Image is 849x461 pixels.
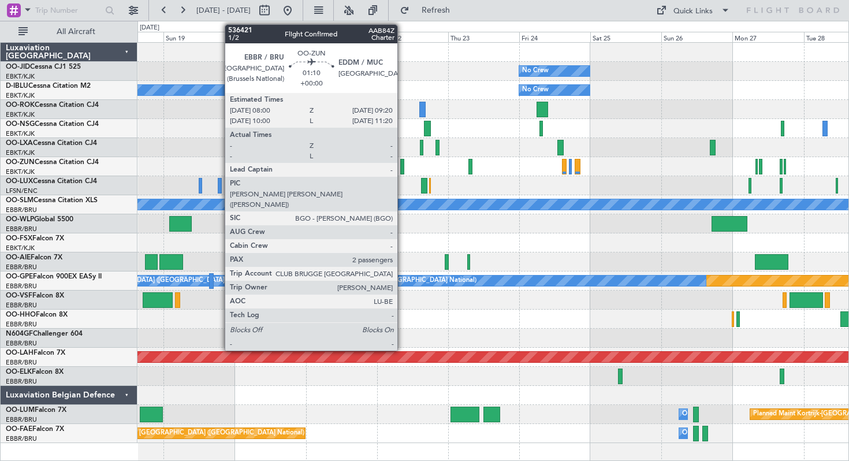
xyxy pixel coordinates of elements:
[377,32,448,42] div: Wed 22
[6,178,97,185] a: OO-LUXCessna Citation CJ4
[6,91,35,100] a: EBKT/KJK
[6,426,32,433] span: OO-FAE
[6,273,102,280] a: OO-GPEFalcon 900EX EASy II
[6,244,35,252] a: EBKT/KJK
[6,102,35,109] span: OO-ROK
[519,32,590,42] div: Fri 24
[6,83,91,90] a: D-IBLUCessna Citation M2
[6,282,37,291] a: EBBR/BRU
[6,129,35,138] a: EBKT/KJK
[673,6,713,17] div: Quick Links
[661,32,732,42] div: Sun 26
[6,330,83,337] a: N604GFChallenger 604
[6,159,35,166] span: OO-ZUN
[6,225,37,233] a: EBBR/BRU
[6,292,64,299] a: OO-VSFFalcon 8X
[6,235,32,242] span: OO-FSX
[6,311,36,318] span: OO-HHO
[6,168,35,176] a: EBKT/KJK
[30,28,122,36] span: All Aircraft
[6,110,35,119] a: EBKT/KJK
[6,369,64,376] a: OO-ELKFalcon 8X
[6,121,35,128] span: OO-NSG
[448,32,519,42] div: Thu 23
[6,311,68,318] a: OO-HHOFalcon 8X
[6,216,34,223] span: OO-WLP
[6,254,62,261] a: OO-AIEFalcon 7X
[6,140,33,147] span: OO-LXA
[522,81,549,99] div: No Crew
[283,272,476,289] div: No Crew [GEOGRAPHIC_DATA] ([GEOGRAPHIC_DATA] National)
[6,273,33,280] span: OO-GPE
[590,32,661,42] div: Sat 25
[13,23,125,41] button: All Aircraft
[6,102,99,109] a: OO-ROKCessna Citation CJ4
[6,159,99,166] a: OO-ZUNCessna Citation CJ4
[6,320,37,329] a: EBBR/BRU
[6,339,37,348] a: EBBR/BRU
[682,425,761,442] div: Owner Melsbroek Air Base
[6,377,37,386] a: EBBR/BRU
[6,426,64,433] a: OO-FAEFalcon 7X
[6,254,31,261] span: OO-AIE
[6,301,37,310] a: EBBR/BRU
[650,1,736,20] button: Quick Links
[682,406,761,423] div: Owner Melsbroek Air Base
[522,62,549,80] div: No Crew
[6,83,28,90] span: D-IBLU
[234,32,306,42] div: Mon 20
[6,178,33,185] span: OO-LUX
[6,434,37,443] a: EBBR/BRU
[35,2,102,19] input: Trip Number
[6,148,35,157] a: EBKT/KJK
[394,1,464,20] button: Refresh
[6,358,37,367] a: EBBR/BRU
[6,407,66,414] a: OO-LUMFalcon 7X
[6,350,33,356] span: OO-LAH
[6,197,98,204] a: OO-SLMCessna Citation XLS
[6,216,73,223] a: OO-WLPGlobal 5500
[196,5,251,16] span: [DATE] - [DATE]
[95,425,304,442] div: Planned Maint [GEOGRAPHIC_DATA] ([GEOGRAPHIC_DATA] National)
[6,72,35,81] a: EBKT/KJK
[6,206,37,214] a: EBBR/BRU
[6,197,33,204] span: OO-SLM
[60,272,254,289] div: No Crew [GEOGRAPHIC_DATA] ([GEOGRAPHIC_DATA] National)
[6,140,97,147] a: OO-LXACessna Citation CJ4
[140,23,159,33] div: [DATE]
[6,263,37,272] a: EBBR/BRU
[6,64,81,70] a: OO-JIDCessna CJ1 525
[732,32,803,42] div: Mon 27
[6,187,38,195] a: LFSN/ENC
[6,407,35,414] span: OO-LUM
[6,415,37,424] a: EBBR/BRU
[6,330,33,337] span: N604GF
[6,292,32,299] span: OO-VSF
[6,121,99,128] a: OO-NSGCessna Citation CJ4
[6,369,32,376] span: OO-ELK
[6,64,30,70] span: OO-JID
[6,350,65,356] a: OO-LAHFalcon 7X
[412,6,460,14] span: Refresh
[306,32,377,42] div: Tue 21
[6,235,64,242] a: OO-FSXFalcon 7X
[163,32,234,42] div: Sun 19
